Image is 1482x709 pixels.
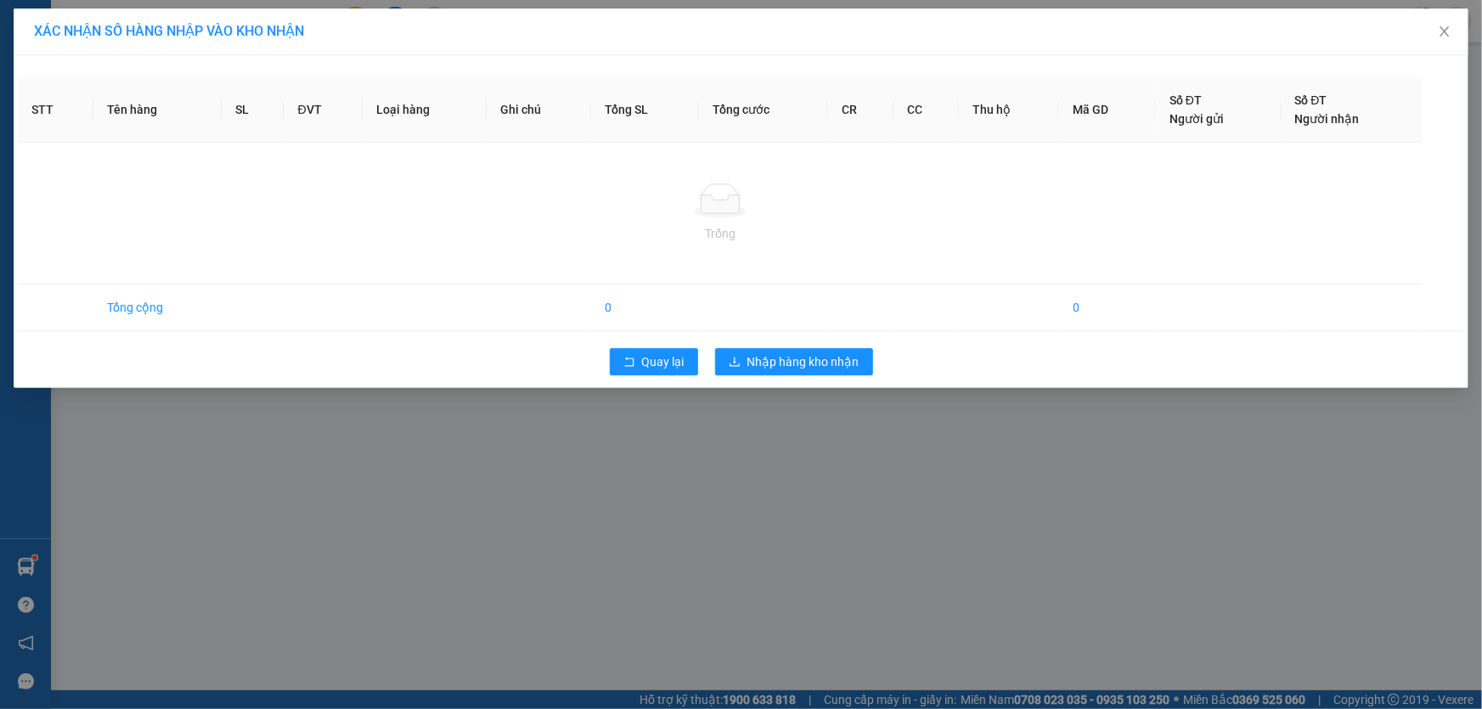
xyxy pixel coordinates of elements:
[227,14,410,42] b: [DOMAIN_NAME]
[9,98,137,127] h2: EYUEHIQ8
[34,23,304,39] span: XÁC NHẬN SỐ HÀNG NHẬP VÀO KHO NHẬN
[89,98,410,205] h2: VP Nhận: VP Hàng LC
[729,356,741,369] span: download
[699,77,828,143] th: Tổng cước
[1295,112,1360,126] span: Người nhận
[715,348,873,375] button: downloadNhập hàng kho nhận
[1295,93,1327,107] span: Số ĐT
[610,348,698,375] button: rollbackQuay lại
[103,40,207,68] b: Sao Việt
[959,77,1059,143] th: Thu hộ
[623,356,635,369] span: rollback
[642,352,685,371] span: Quay lại
[18,77,93,143] th: STT
[747,352,859,371] span: Nhập hàng kho nhận
[1169,93,1202,107] span: Số ĐT
[1059,77,1156,143] th: Mã GD
[284,77,362,143] th: ĐVT
[591,77,700,143] th: Tổng SL
[9,14,94,98] img: logo.jpg
[591,284,700,331] td: 0
[1438,25,1451,38] span: close
[1059,284,1156,331] td: 0
[93,284,222,331] td: Tổng cộng
[93,77,222,143] th: Tên hàng
[487,77,591,143] th: Ghi chú
[1421,8,1468,56] button: Close
[828,77,893,143] th: CR
[1169,112,1224,126] span: Người gửi
[893,77,959,143] th: CC
[222,77,285,143] th: SL
[363,77,487,143] th: Loại hàng
[31,224,1409,243] div: Trống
